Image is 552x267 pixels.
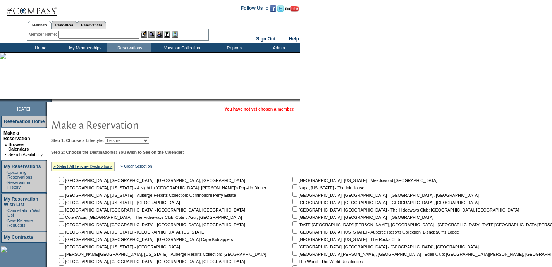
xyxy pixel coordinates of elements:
[241,5,268,14] td: Follow Us ::
[141,31,147,38] img: b_edit.gif
[17,43,62,52] td: Home
[57,244,180,249] nobr: [GEOGRAPHIC_DATA], [US_STATE] - [GEOGRAPHIC_DATA]
[270,8,276,12] a: Become our fan on Facebook
[291,259,363,264] nobr: The World - The World Residences
[291,200,479,205] nobr: [GEOGRAPHIC_DATA], [GEOGRAPHIC_DATA] - [GEOGRAPHIC_DATA], [GEOGRAPHIC_DATA]
[29,31,58,38] div: Member Name:
[77,21,106,29] a: Reservations
[4,196,38,207] a: My Reservation Wish List
[107,43,151,52] td: Reservations
[57,259,245,264] nobr: [GEOGRAPHIC_DATA], [GEOGRAPHIC_DATA] - [GEOGRAPHIC_DATA], [GEOGRAPHIC_DATA]
[291,244,479,249] nobr: [GEOGRAPHIC_DATA], [GEOGRAPHIC_DATA] - [GEOGRAPHIC_DATA], [GEOGRAPHIC_DATA]
[225,107,294,111] span: You have not yet chosen a member.
[4,234,33,240] a: My Contracts
[57,222,245,227] nobr: [GEOGRAPHIC_DATA], [GEOGRAPHIC_DATA] - [GEOGRAPHIC_DATA], [GEOGRAPHIC_DATA]
[4,164,41,169] a: My Reservations
[256,43,300,52] td: Admin
[5,218,7,227] td: ·
[28,21,52,29] a: Members
[5,170,7,179] td: ·
[148,31,155,38] img: View
[151,43,211,52] td: Vacation Collection
[51,138,104,143] b: Step 1: Choose a Lifestyle:
[57,200,180,205] nobr: [GEOGRAPHIC_DATA], [US_STATE] - [GEOGRAPHIC_DATA]
[291,237,400,242] nobr: [GEOGRAPHIC_DATA], [US_STATE] - The Rocks Club
[277,8,284,12] a: Follow us on Twitter
[57,178,245,183] nobr: [GEOGRAPHIC_DATA], [GEOGRAPHIC_DATA] - [GEOGRAPHIC_DATA], [GEOGRAPHIC_DATA]
[51,21,77,29] a: Residences
[5,152,7,157] td: ·
[211,43,256,52] td: Reports
[57,252,266,257] nobr: [PERSON_NAME][GEOGRAPHIC_DATA], [US_STATE] - Auberge Resorts Collection: [GEOGRAPHIC_DATA]
[62,43,107,52] td: My Memberships
[281,36,284,42] span: ::
[57,215,242,220] nobr: Cote d'Azur, [GEOGRAPHIC_DATA] - The Hideaways Club: Cote d'Azur, [GEOGRAPHIC_DATA]
[17,107,30,111] span: [DATE]
[5,142,7,147] b: »
[53,164,112,169] a: » Select All Leisure Destinations
[51,150,184,154] b: Step 2: Choose the Destination(s) You Wish to See on the Calendar:
[57,237,233,242] nobr: [GEOGRAPHIC_DATA], [GEOGRAPHIC_DATA] - [GEOGRAPHIC_DATA] Cape Kidnappers
[291,186,364,190] nobr: Napa, [US_STATE] - The Ink House
[50,99,52,102] img: promoShadowLeftCorner.gif
[57,208,245,212] nobr: [GEOGRAPHIC_DATA], [GEOGRAPHIC_DATA] - [GEOGRAPHIC_DATA], [GEOGRAPHIC_DATA]
[7,180,30,189] a: Reservation History
[120,164,152,168] a: » Clear Selection
[291,193,479,198] nobr: [GEOGRAPHIC_DATA], [GEOGRAPHIC_DATA] - [GEOGRAPHIC_DATA], [GEOGRAPHIC_DATA]
[51,117,206,132] img: pgTtlMakeReservation.gif
[57,186,267,190] nobr: [GEOGRAPHIC_DATA], [US_STATE] - A Night In [GEOGRAPHIC_DATA]: [PERSON_NAME]'s Pop-Up Dinner
[7,208,41,217] a: Cancellation Wish List
[57,230,205,234] nobr: [GEOGRAPHIC_DATA], [US_STATE] - [GEOGRAPHIC_DATA], [US_STATE]
[164,31,170,38] img: Reservations
[3,130,30,141] a: Make a Reservation
[291,178,437,183] nobr: [GEOGRAPHIC_DATA], [US_STATE] - Meadowood [GEOGRAPHIC_DATA]
[8,142,29,151] a: Browse Calendars
[5,208,7,217] td: ·
[172,31,178,38] img: b_calculator.gif
[285,6,299,12] img: Subscribe to our YouTube Channel
[4,119,45,124] a: Reservation Home
[277,5,284,12] img: Follow us on Twitter
[256,36,275,42] a: Sign Out
[289,36,299,42] a: Help
[270,5,276,12] img: Become our fan on Facebook
[7,170,32,179] a: Upcoming Reservations
[5,180,7,189] td: ·
[57,193,236,198] nobr: [GEOGRAPHIC_DATA], [US_STATE] - Auberge Resorts Collection: Commodore Perry Estate
[52,99,53,102] img: blank.gif
[291,230,459,234] nobr: [GEOGRAPHIC_DATA], [US_STATE] - Auberge Resorts Collection: Bishopâ€™s Lodge
[291,215,433,220] nobr: [GEOGRAPHIC_DATA], [GEOGRAPHIC_DATA] - [GEOGRAPHIC_DATA]
[291,208,519,212] nobr: [GEOGRAPHIC_DATA], [GEOGRAPHIC_DATA] - The Hideaways Club: [GEOGRAPHIC_DATA], [GEOGRAPHIC_DATA]
[156,31,163,38] img: Impersonate
[285,8,299,12] a: Subscribe to our YouTube Channel
[8,152,43,157] a: Search Availability
[7,218,33,227] a: New Release Requests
